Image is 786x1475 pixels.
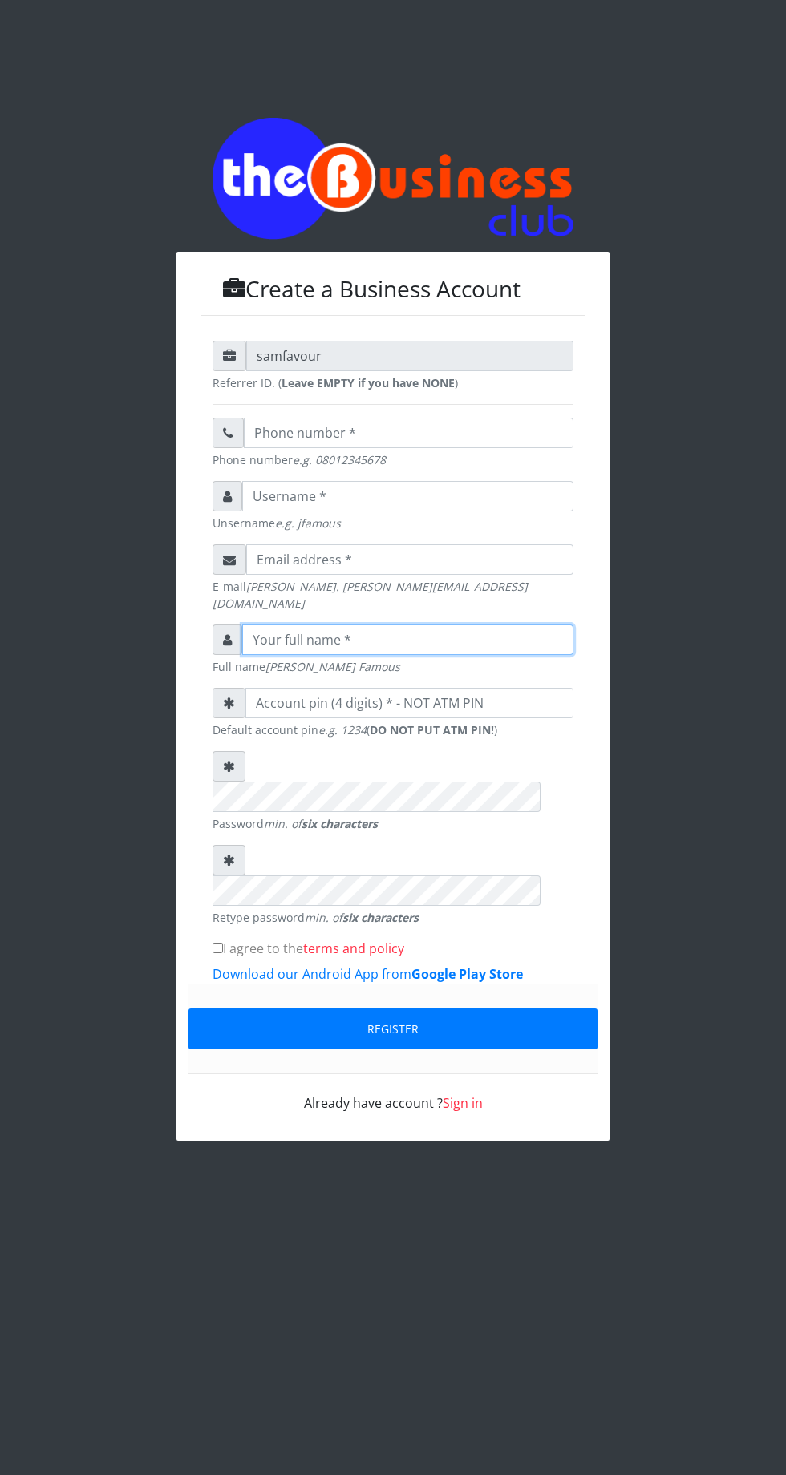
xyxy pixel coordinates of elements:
input: Referrer ID (Leave blank if NONE) [246,341,573,371]
small: Unsername [213,515,573,531]
small: Referrer ID. ( ) [213,374,573,391]
em: e.g. jfamous [275,515,341,531]
div: Already have account ? [213,1074,573,1113]
b: Google Play Store [411,965,523,983]
em: min. of [264,816,378,831]
small: Full name [213,658,573,675]
small: Retype password [213,909,573,926]
input: Phone number * [244,418,573,448]
a: Sign in [443,1094,483,1112]
input: Account pin (4 digits) * - NOT ATM PIN [245,688,573,718]
strong: Leave EMPTY if you have NONE [282,375,455,390]
small: E-mail [213,578,573,612]
a: terms and policy [303,940,404,957]
input: Your full name * [242,624,573,655]
input: Email address * [246,544,573,575]
input: I agree to theterms and policy [213,943,223,953]
label: I agree to the [213,939,404,958]
em: min. of [305,910,419,925]
small: Phone number [213,451,573,468]
button: Register [188,1008,598,1049]
input: Username * [242,481,573,511]
em: e.g. 08012345678 [293,452,386,467]
h3: Create a Business Account [201,276,585,303]
a: Download our Android App fromGoogle Play Store [213,965,523,983]
strong: six characters [302,816,378,831]
em: [PERSON_NAME]. [PERSON_NAME][EMAIL_ADDRESS][DOMAIN_NAME] [213,579,528,611]
em: e.g. 1234 [318,722,367,737]
strong: six characters [342,910,419,925]
em: [PERSON_NAME] Famous [265,659,400,674]
small: Password [213,815,573,832]
small: Default account pin ( ) [213,721,573,738]
b: DO NOT PUT ATM PIN! [370,722,494,737]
